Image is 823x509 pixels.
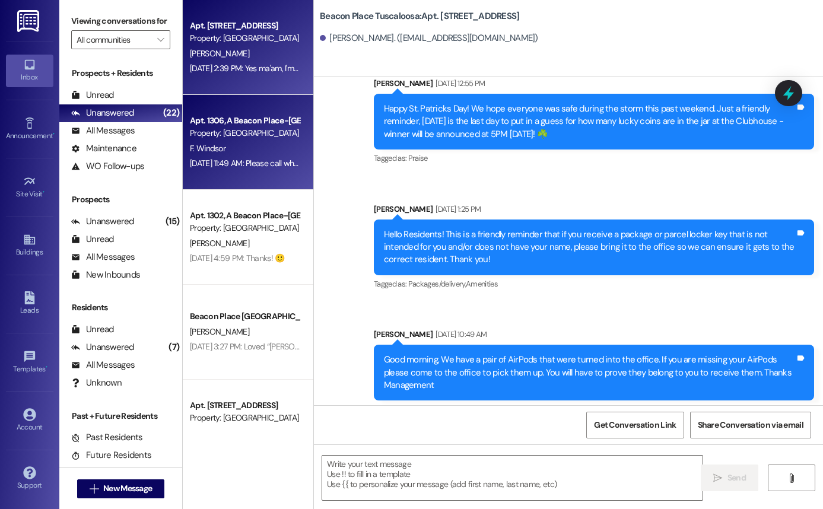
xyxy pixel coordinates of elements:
[71,89,114,101] div: Unread
[190,32,300,44] div: Property: [GEOGRAPHIC_DATA] [GEOGRAPHIC_DATA]
[157,35,164,44] i: 
[190,209,300,222] div: Apt. 1302, A Beacon Place-[GEOGRAPHIC_DATA]
[71,125,135,137] div: All Messages
[190,20,300,32] div: Apt. [STREET_ADDRESS]
[594,419,676,431] span: Get Conversation Link
[163,212,182,231] div: (15)
[71,160,144,173] div: WO Follow-ups
[190,48,249,59] span: [PERSON_NAME]
[71,341,134,354] div: Unanswered
[190,399,300,412] div: Apt. [STREET_ADDRESS]
[53,130,55,138] span: •
[71,323,114,336] div: Unread
[59,301,182,314] div: Residents
[787,473,796,483] i: 
[433,77,485,90] div: [DATE] 12:55 PM
[103,482,152,495] span: New Message
[6,55,53,87] a: Inbox
[384,354,795,392] div: Good morning, We have a pair of AirPods that were turned into the office. If you are missing your...
[77,479,165,498] button: New Message
[71,12,170,30] label: Viewing conversations for
[374,77,814,94] div: [PERSON_NAME]
[190,143,225,154] span: F. Windsor
[408,404,462,414] span: Safety & security
[433,203,481,215] div: [DATE] 1:25 PM
[71,449,151,462] div: Future Residents
[320,10,519,23] b: Beacon Place Tuscaloosa: Apt. [STREET_ADDRESS]
[433,328,487,341] div: [DATE] 10:49 AM
[190,253,285,263] div: [DATE] 4:59 PM: Thanks! 🙂
[190,127,300,139] div: Property: [GEOGRAPHIC_DATA] [GEOGRAPHIC_DATA]
[17,10,42,32] img: ResiDesk Logo
[71,233,114,246] div: Unread
[190,158,374,168] div: [DATE] 11:49 AM: Please call when you have a moment.
[374,203,814,219] div: [PERSON_NAME]
[190,222,300,234] div: Property: [GEOGRAPHIC_DATA] [GEOGRAPHIC_DATA]
[374,275,814,292] div: Tagged as:
[71,431,143,444] div: Past Residents
[160,104,182,122] div: (22)
[71,107,134,119] div: Unanswered
[166,338,182,357] div: (7)
[698,419,803,431] span: Share Conversation via email
[59,67,182,79] div: Prospects + Residents
[384,228,795,266] div: Hello Residents! This is a friendly reminder that if you receive a package or parcel locker key t...
[727,472,746,484] span: Send
[6,171,53,203] a: Site Visit •
[71,359,135,371] div: All Messages
[77,30,151,49] input: All communities
[46,363,47,371] span: •
[71,377,122,389] div: Unknown
[6,463,53,495] a: Support
[701,465,758,491] button: Send
[71,251,135,263] div: All Messages
[190,326,249,337] span: [PERSON_NAME]
[71,269,140,281] div: New Inbounds
[374,149,814,167] div: Tagged as:
[374,328,814,345] div: [PERSON_NAME]
[374,400,814,418] div: Tagged as:
[190,310,300,323] div: Beacon Place [GEOGRAPHIC_DATA] Prospect
[6,288,53,320] a: Leads
[59,193,182,206] div: Prospects
[190,412,300,424] div: Property: [GEOGRAPHIC_DATA] [GEOGRAPHIC_DATA]
[59,410,182,422] div: Past + Future Residents
[71,142,136,155] div: Maintenance
[6,230,53,262] a: Buildings
[586,412,684,438] button: Get Conversation Link
[408,153,428,163] span: Praise
[384,103,795,141] div: Happy St. Patricks Day! We hope everyone was safe during the storm this past weekend. Just a frie...
[713,473,722,483] i: 
[190,114,300,127] div: Apt. 1306, A Beacon Place-[GEOGRAPHIC_DATA]
[71,215,134,228] div: Unanswered
[190,63,457,74] div: [DATE] 2:39 PM: Yes ma'am, I'm sorry again, I'm on my way from work right now
[90,484,98,494] i: 
[6,405,53,437] a: Account
[690,412,811,438] button: Share Conversation via email
[466,279,498,289] span: Amenities
[320,32,538,44] div: [PERSON_NAME]. ([EMAIL_ADDRESS][DOMAIN_NAME])
[6,346,53,378] a: Templates •
[43,188,45,196] span: •
[190,238,249,249] span: [PERSON_NAME]
[408,279,466,289] span: Packages/delivery ,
